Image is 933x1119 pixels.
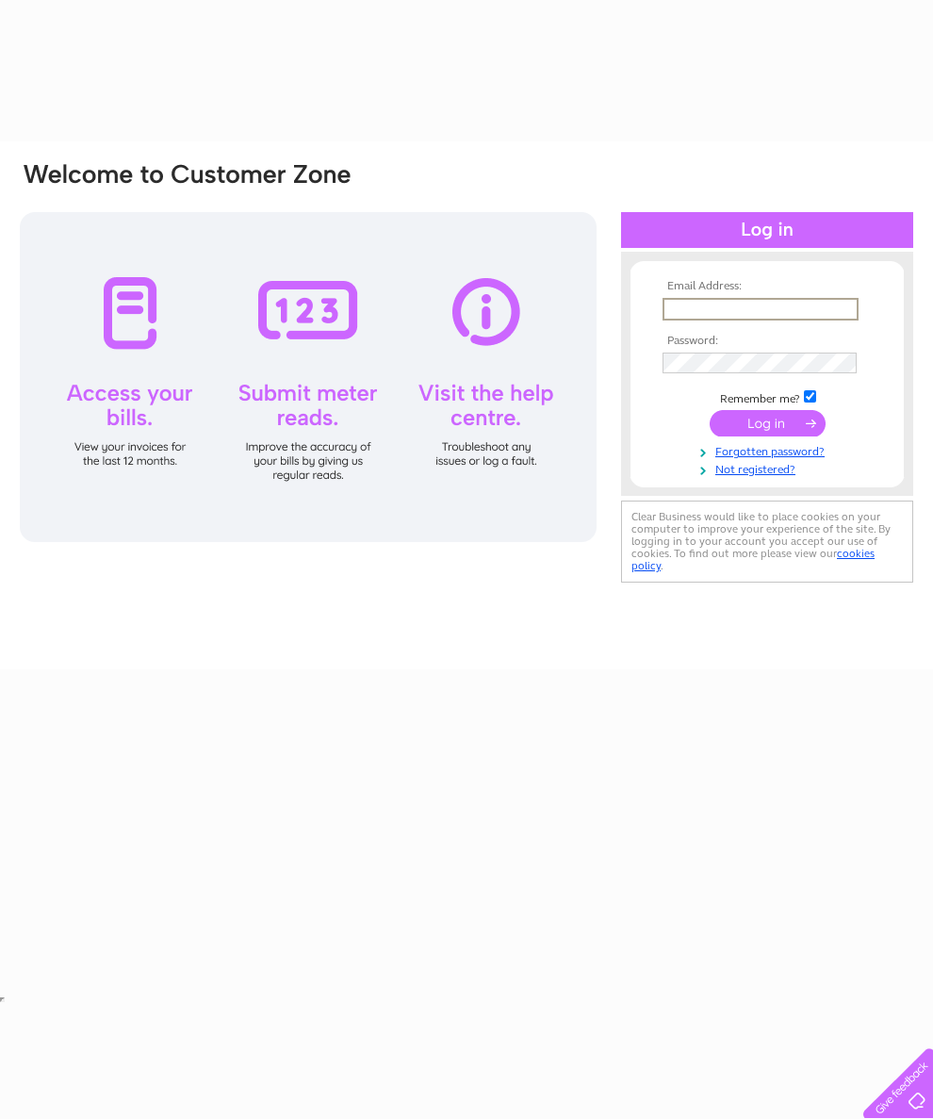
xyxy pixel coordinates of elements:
a: cookies policy [631,547,875,572]
input: Submit [710,410,826,436]
a: Not registered? [663,459,876,477]
a: Forgotten password? [663,441,876,459]
th: Password: [658,335,876,348]
td: Remember me? [658,387,876,406]
div: Clear Business would like to place cookies on your computer to improve your experience of the sit... [621,501,913,583]
th: Email Address: [658,280,876,293]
